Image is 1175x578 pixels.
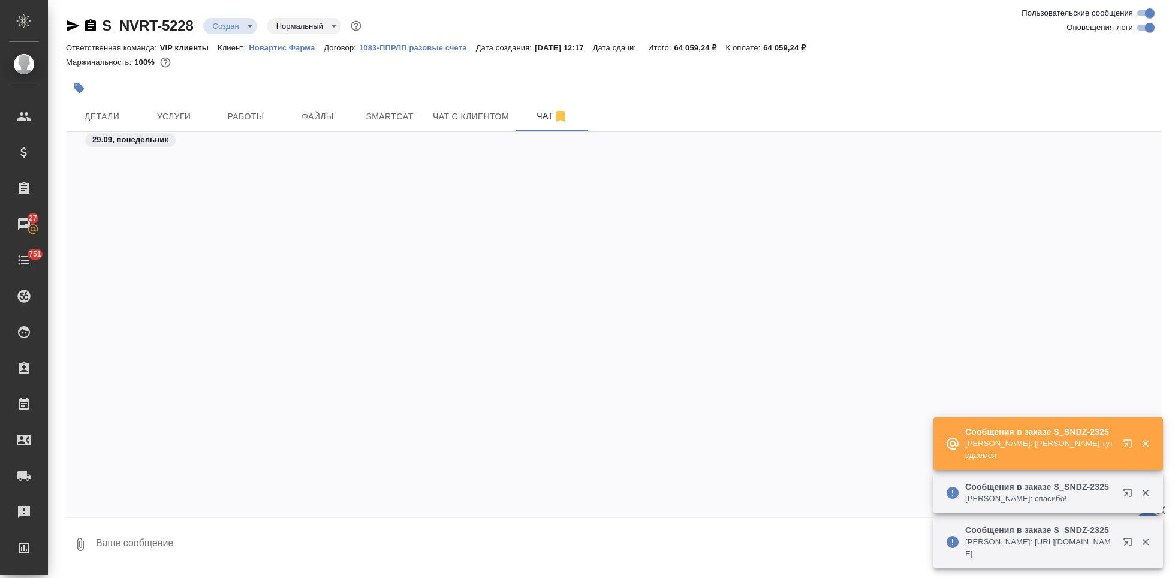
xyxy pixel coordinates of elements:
span: Оповещения-логи [1066,22,1133,34]
button: Доп статусы указывают на важность/срочность заказа [348,18,364,34]
a: 27 [3,209,45,239]
div: Создан [203,18,257,34]
button: Закрыть [1133,487,1158,498]
p: Клиент: [218,43,249,52]
span: Детали [73,109,131,124]
button: Открыть в новой вкладке [1116,432,1144,460]
p: [PERSON_NAME]: [PERSON_NAME] тут сдаемся [965,438,1115,462]
p: 100% [134,58,158,67]
button: Добавить тэг [66,75,92,101]
svg: Отписаться [553,109,568,124]
span: Чат [523,109,581,124]
button: Закрыть [1133,537,1158,547]
span: Чат с клиентом [433,109,509,124]
p: Новартис Фарма [249,43,324,52]
p: [PERSON_NAME]: спасибо! [965,493,1115,505]
p: Договор: [324,43,359,52]
span: 751 [22,248,49,260]
p: 64 059,24 ₽ [763,43,815,52]
button: Нормальный [273,21,327,31]
button: Скопировать ссылку [83,19,98,33]
p: Сообщения в заказе S_SNDZ-2325 [965,481,1115,493]
a: 751 [3,245,45,275]
p: Маржинальность: [66,58,134,67]
p: Сообщения в заказе S_SNDZ-2325 [965,524,1115,536]
span: 27 [22,212,44,224]
p: Итого: [648,43,674,52]
button: Создан [209,21,243,31]
a: Новартис Фарма [249,42,324,52]
p: 64 059,24 ₽ [674,43,726,52]
a: 1083-ППРЛП разовые счета [359,42,476,52]
span: Пользовательские сообщения [1022,7,1133,19]
button: Закрыть [1133,438,1158,449]
button: 0.00 RUB; [158,55,173,70]
p: 29.09, понедельник [92,134,168,146]
p: [PERSON_NAME]: [URL][DOMAIN_NAME] [965,536,1115,560]
p: Дата создания: [476,43,535,52]
span: Услуги [145,109,203,124]
span: Smartcat [361,109,418,124]
p: К оплате: [726,43,764,52]
p: Сообщения в заказе S_SNDZ-2325 [965,426,1115,438]
button: Открыть в новой вкладке [1116,530,1144,559]
a: S_NVRT-5228 [102,17,194,34]
button: Открыть в новой вкладке [1116,481,1144,510]
span: Работы [217,109,275,124]
p: VIP клиенты [160,43,218,52]
p: Ответственная команда: [66,43,160,52]
p: [DATE] 12:17 [535,43,593,52]
span: Файлы [289,109,347,124]
div: Создан [267,18,341,34]
p: Дата сдачи: [593,43,639,52]
p: 1083-ППРЛП разовые счета [359,43,476,52]
button: Скопировать ссылку для ЯМессенджера [66,19,80,33]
